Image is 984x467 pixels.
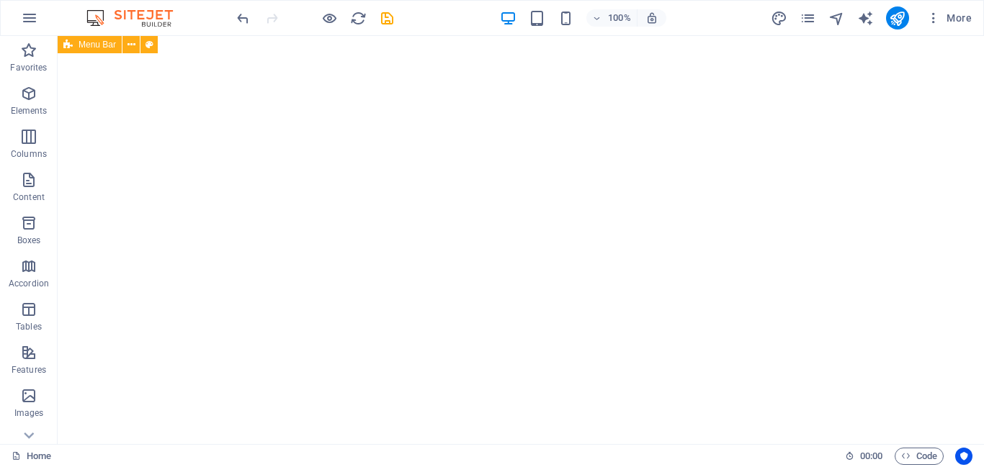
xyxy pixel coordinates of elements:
i: Save (Ctrl+S) [379,10,395,27]
button: pages [800,9,817,27]
button: navigator [828,9,846,27]
p: Boxes [17,235,41,246]
button: undo [234,9,251,27]
h6: Session time [845,448,883,465]
span: Code [901,448,937,465]
i: On resize automatically adjust zoom level to fit chosen device. [645,12,658,24]
p: Accordion [9,278,49,289]
button: text_generator [857,9,875,27]
h6: 100% [608,9,631,27]
i: AI Writer [857,10,874,27]
i: Reload page [350,10,367,27]
i: Design (Ctrl+Alt+Y) [771,10,787,27]
button: design [771,9,788,27]
span: More [926,11,972,25]
p: Tables [16,321,42,332]
p: Images [14,407,44,419]
p: Content [13,191,45,203]
i: Undo: Edit headline (Ctrl+Z) [235,10,251,27]
button: publish [886,6,909,30]
button: Usercentrics [955,448,972,465]
span: : [870,450,872,461]
button: reload [349,9,367,27]
button: More [921,6,978,30]
a: Click to cancel selection. Double-click to open Pages [12,448,51,465]
button: save [378,9,395,27]
img: Editor Logo [83,9,191,27]
i: Publish [889,10,905,27]
span: Menu Bar [79,40,116,49]
p: Columns [11,148,47,160]
button: 100% [586,9,638,27]
i: Pages (Ctrl+Alt+S) [800,10,816,27]
span: 00 00 [860,448,882,465]
i: Navigator [828,10,845,27]
p: Favorites [10,62,47,73]
button: Click here to leave preview mode and continue editing [321,9,338,27]
button: Code [895,448,944,465]
p: Elements [11,105,48,117]
p: Features [12,364,46,376]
